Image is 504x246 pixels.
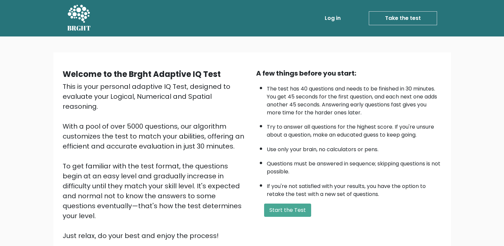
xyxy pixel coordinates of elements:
[256,68,442,78] div: A few things before you start:
[322,12,343,25] a: Log in
[267,179,442,198] li: If you're not satisfied with your results, you have the option to retake the test with a new set ...
[67,3,91,34] a: BRGHT
[267,82,442,117] li: The test has 40 questions and needs to be finished in 30 minutes. You get 45 seconds for the firs...
[63,82,248,241] div: This is your personal adaptive IQ Test, designed to evaluate your Logical, Numerical and Spatial ...
[63,69,221,80] b: Welcome to the Brght Adaptive IQ Test
[267,120,442,139] li: Try to answer all questions for the highest score. If you're unsure about a question, make an edu...
[67,24,91,32] h5: BRGHT
[369,11,437,25] a: Take the test
[267,142,442,154] li: Use only your brain, no calculators or pens.
[264,204,311,217] button: Start the Test
[267,156,442,176] li: Questions must be answered in sequence; skipping questions is not possible.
